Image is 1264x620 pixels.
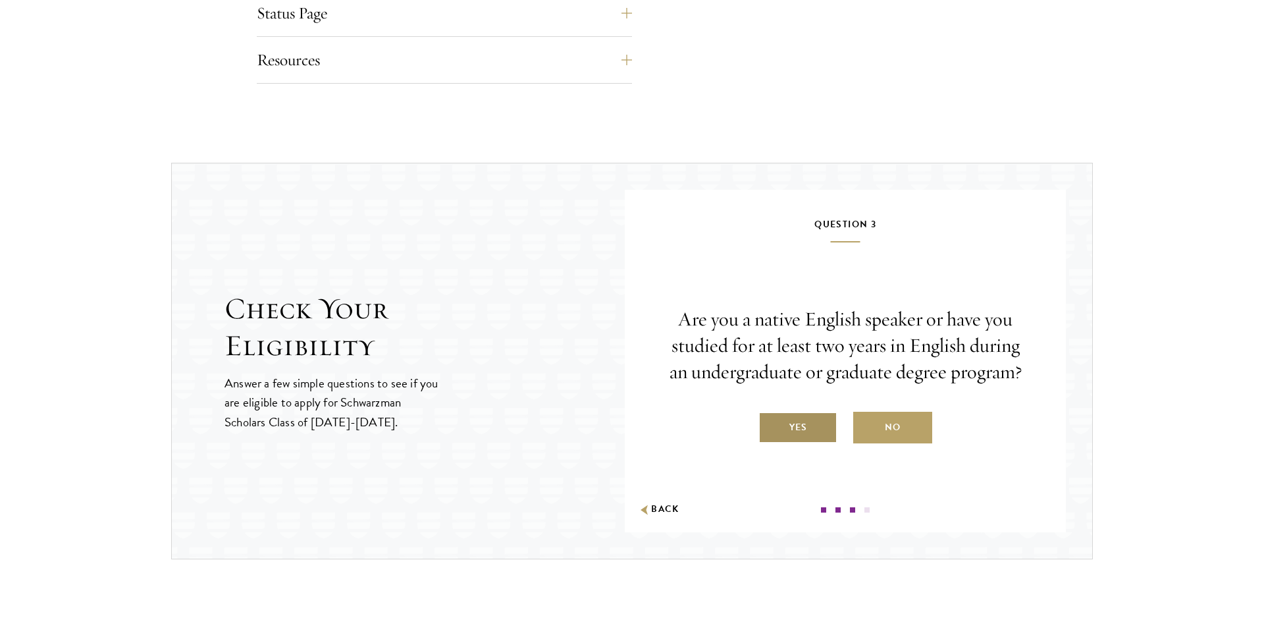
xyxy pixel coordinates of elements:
button: Back [638,503,679,517]
p: Are you a native English speaker or have you studied for at least two years in English during an ... [664,306,1026,385]
button: Resources [257,44,632,76]
label: No [853,412,932,443]
p: Answer a few simple questions to see if you are eligible to apply for Schwarzman Scholars Class o... [224,374,440,431]
label: Yes [758,412,837,443]
h5: Question 3 [664,216,1026,242]
h2: Check Your Eligibility [224,291,625,364]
